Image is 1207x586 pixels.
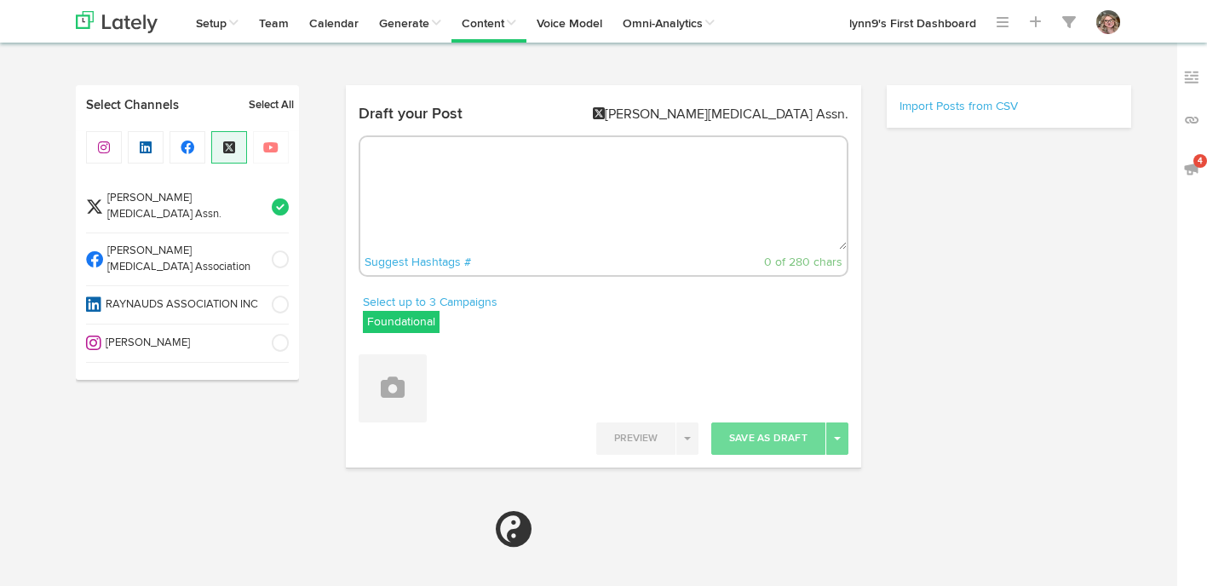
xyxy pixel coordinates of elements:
img: keywords_off.svg [1183,69,1200,86]
button: Preview [596,422,675,455]
img: announcements_off.svg [1183,160,1200,177]
a: Select Channels [76,97,239,114]
span: [PERSON_NAME][MEDICAL_DATA] Association [103,244,261,275]
a: Select up to 3 Campaigns [363,293,497,312]
label: Foundational [363,311,440,333]
h4: Draft your Post [359,106,463,122]
img: logo_lately_bg_light.svg [76,11,158,33]
a: Select All [249,97,294,114]
span: [PERSON_NAME] [101,336,261,352]
a: Import Posts from CSV [900,101,1018,112]
a: Suggest Hashtags # [365,256,471,268]
button: Save As Draft [711,422,825,455]
img: OhcUycdS6u5e6MDkMfFl [1096,10,1120,34]
img: links_off.svg [1183,112,1200,129]
span: RAYNAUDS ASSOCIATION INC [101,297,261,313]
span: 4 [1193,154,1207,168]
span: 0 of 280 chars [764,256,842,268]
span: [PERSON_NAME][MEDICAL_DATA] Assn. [103,191,261,222]
di-null: [PERSON_NAME][MEDICAL_DATA] Assn. [593,108,848,122]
